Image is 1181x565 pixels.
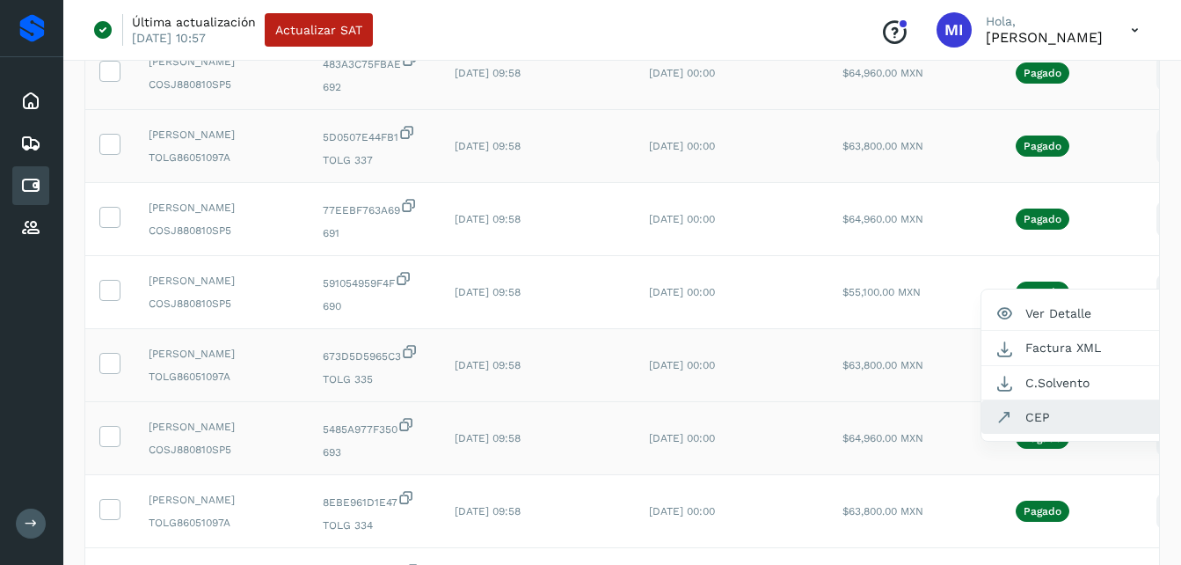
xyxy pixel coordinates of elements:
div: Proveedores [12,209,49,247]
div: Embarques [12,124,49,163]
div: Cuentas por pagar [12,166,49,205]
div: Inicio [12,82,49,121]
